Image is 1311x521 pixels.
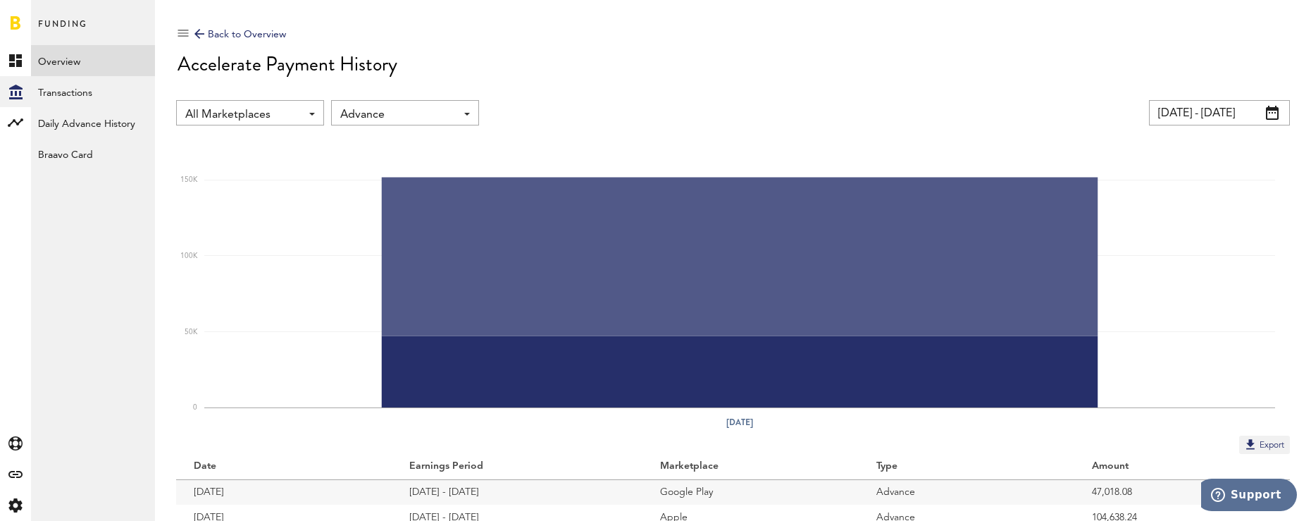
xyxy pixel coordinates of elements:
ng-transclude: Earnings Period [409,461,485,471]
div: Accelerate Payment History [178,53,1290,75]
td: Advance [859,479,1074,505]
a: Overview [31,45,155,76]
td: 47,018.08 [1074,479,1290,505]
ng-transclude: Marketplace [660,461,720,471]
div: Back to Overview [194,26,286,43]
a: Transactions [31,76,155,107]
ng-transclude: Date [194,461,218,471]
span: Funding [38,16,87,45]
text: 100K [180,252,198,259]
text: 50K [185,329,198,336]
img: Export [1243,437,1257,451]
span: Advance [340,103,456,127]
text: 0 [193,404,197,411]
span: All Marketplaces [185,103,301,127]
ng-transclude: Amount [1092,461,1130,471]
td: [DATE] [176,479,392,505]
ng-transclude: Type [876,461,899,471]
a: Braavo Card [31,138,155,169]
td: [DATE] - [DATE] [392,479,642,505]
text: [DATE] [726,416,753,429]
button: Export [1239,436,1290,454]
text: 150K [180,176,198,183]
a: Daily Advance History [31,107,155,138]
iframe: Opens a widget where you can find more information [1201,479,1297,514]
td: Google Play [642,479,858,505]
